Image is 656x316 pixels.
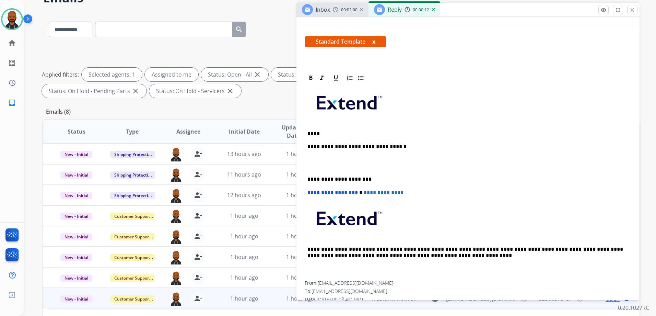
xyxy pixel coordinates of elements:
[226,87,234,95] mat-icon: close
[305,296,631,303] div: Date:
[2,10,22,29] img: avatar
[201,68,268,81] div: Status: Open - All
[229,127,260,136] span: Initial Date
[110,192,157,199] span: Shipping Protection
[230,212,258,219] span: 1 hour ago
[286,150,314,158] span: 1 hour ago
[8,39,16,47] mat-icon: home
[194,212,202,220] mat-icon: person_remove
[345,73,355,83] div: Ordered List
[388,6,402,13] span: Reply
[286,233,314,240] span: 1 hour ago
[8,99,16,107] mat-icon: inbox
[149,84,241,98] div: Status: On Hold - Servicers
[253,70,261,79] mat-icon: close
[42,84,147,98] div: Status: On Hold - Pending Parts
[278,123,309,140] span: Updated Date
[317,73,327,83] div: Italic
[60,254,92,261] span: New - Initial
[169,168,183,182] img: agent-avatar
[331,73,341,83] div: Underline
[110,274,155,282] span: Customer Support
[371,295,526,302] span: Webform from [EMAIL_ADDRESS][DOMAIN_NAME] on [DATE]
[576,295,582,302] mat-icon: content_copy
[318,280,393,286] span: [EMAIL_ADDRESS][DOMAIN_NAME]
[169,147,183,161] img: agent-avatar
[618,304,649,312] p: 0.20.1027RC
[623,295,630,302] mat-icon: language
[305,288,631,295] div: To:
[110,254,155,261] span: Customer Support
[316,6,330,13] span: Inbox
[110,295,155,303] span: Customer Support
[227,171,261,178] span: 11 hours ago
[145,68,198,81] div: Assigned to me
[520,295,526,302] mat-icon: content_copy
[286,212,314,219] span: 1 hour ago
[600,7,607,13] mat-icon: remove_red_eye
[176,127,200,136] span: Assignee
[169,292,183,306] img: agent-avatar
[60,295,92,303] span: New - Initial
[8,79,16,87] mat-icon: history
[227,150,261,158] span: 13 hours ago
[131,87,140,95] mat-icon: close
[60,233,92,240] span: New - Initial
[8,59,16,67] mat-icon: list_alt
[286,274,314,281] span: 1 hour ago
[306,73,316,83] div: Bold
[194,273,202,282] mat-icon: person_remove
[230,253,258,261] span: 1 hour ago
[356,73,366,83] div: Bullet List
[629,7,635,13] mat-icon: close
[42,70,79,79] p: Applied filters:
[312,288,387,294] span: [EMAIL_ADDRESS][DOMAIN_NAME]
[126,127,139,136] span: Type
[305,280,631,286] div: From:
[60,192,92,199] span: New - Initial
[110,233,155,240] span: Customer Support
[615,7,621,13] mat-icon: fullscreen
[413,7,429,13] span: 00:00:12
[372,37,375,46] button: x
[230,233,258,240] span: 1 hour ago
[60,213,92,220] span: New - Initial
[317,296,364,303] span: [DATE] 09:08 AM MDT
[230,274,258,281] span: 1 hour ago
[235,25,243,34] mat-icon: search
[43,108,73,116] p: Emails (8)
[169,209,183,223] img: agent-avatar
[82,68,142,81] div: Selected agents: 1
[194,150,202,158] mat-icon: person_remove
[341,7,358,13] span: 00:02:00
[286,171,314,178] span: 1 hour ago
[169,250,183,264] img: agent-avatar
[271,68,343,81] div: Status: New - Initial
[194,294,202,303] mat-icon: person_remove
[60,171,92,179] span: New - Initial
[194,232,202,240] mat-icon: person_remove
[539,295,642,302] span: 32b00373-1ff9-4267-b442-3a41165df25e
[305,36,386,47] span: Standard Template
[194,170,202,179] mat-icon: person_remove
[110,213,155,220] span: Customer Support
[227,191,261,199] span: 12 hours ago
[286,295,314,302] span: 1 hour ago
[68,127,85,136] span: Status
[169,188,183,203] img: agent-avatar
[110,151,157,158] span: Shipping Protection
[169,271,183,285] img: agent-avatar
[169,229,183,244] img: agent-avatar
[110,171,157,179] span: Shipping Protection
[194,191,202,199] mat-icon: person_remove
[230,295,258,302] span: 1 hour ago
[286,253,314,261] span: 1 hour ago
[286,191,314,199] span: 1 hour ago
[60,274,92,282] span: New - Initial
[194,253,202,261] mat-icon: person_remove
[60,151,92,158] span: New - Initial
